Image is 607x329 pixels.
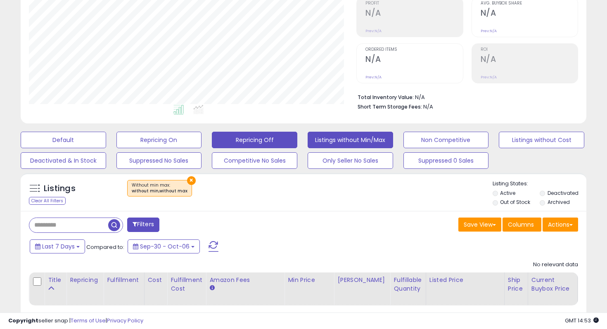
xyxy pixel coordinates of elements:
[458,218,501,232] button: Save View
[212,132,297,148] button: Repricing Off
[481,47,578,52] span: ROI
[337,276,386,284] div: [PERSON_NAME]
[209,276,281,284] div: Amazon Fees
[481,28,497,33] small: Prev: N/A
[565,317,599,324] span: 2025-10-14 14:53 GMT
[481,54,578,66] h2: N/A
[503,218,541,232] button: Columns
[71,317,106,324] a: Terms of Use
[44,183,76,194] h5: Listings
[365,1,462,6] span: Profit
[358,92,572,102] li: N/A
[140,242,190,251] span: Sep-30 - Oct-06
[42,242,75,251] span: Last 7 Days
[308,152,393,169] button: Only Seller No Sales
[86,243,124,251] span: Compared to:
[187,176,196,185] button: ×
[21,152,106,169] button: Deactivated & In Stock
[132,182,187,194] span: Without min max :
[107,317,143,324] a: Privacy Policy
[403,152,489,169] button: Suppressed 0 Sales
[365,47,462,52] span: Ordered Items
[48,276,63,284] div: Title
[481,8,578,19] h2: N/A
[508,220,534,229] span: Columns
[394,276,422,293] div: Fulfillable Quantity
[508,276,524,293] div: Ship Price
[70,276,100,284] div: Repricing
[500,199,530,206] label: Out of Stock
[531,276,574,293] div: Current Buybox Price
[8,317,38,324] strong: Copyright
[132,188,187,194] div: without min,without max
[171,276,202,293] div: Fulfillment Cost
[423,103,433,111] span: N/A
[30,239,85,253] button: Last 7 Days
[107,276,140,284] div: Fulfillment
[128,239,200,253] button: Sep-30 - Oct-06
[403,132,489,148] button: Non Competitive
[365,54,462,66] h2: N/A
[499,132,584,148] button: Listings without Cost
[308,132,393,148] button: Listings without Min/Max
[481,1,578,6] span: Avg. Buybox Share
[288,276,330,284] div: Min Price
[116,152,202,169] button: Suppressed No Sales
[209,284,214,292] small: Amazon Fees.
[500,189,515,196] label: Active
[493,180,587,188] p: Listing States:
[358,103,422,110] b: Short Term Storage Fees:
[29,197,66,205] div: Clear All Filters
[212,152,297,169] button: Competitive No Sales
[148,276,164,284] div: Cost
[543,218,578,232] button: Actions
[533,261,578,269] div: No relevant data
[21,132,106,148] button: Default
[429,276,501,284] div: Listed Price
[365,75,382,80] small: Prev: N/A
[548,199,570,206] label: Archived
[8,317,143,325] div: seller snap | |
[358,94,414,101] b: Total Inventory Value:
[548,189,579,196] label: Deactivated
[116,132,202,148] button: Repricing On
[365,8,462,19] h2: N/A
[365,28,382,33] small: Prev: N/A
[127,218,159,232] button: Filters
[481,75,497,80] small: Prev: N/A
